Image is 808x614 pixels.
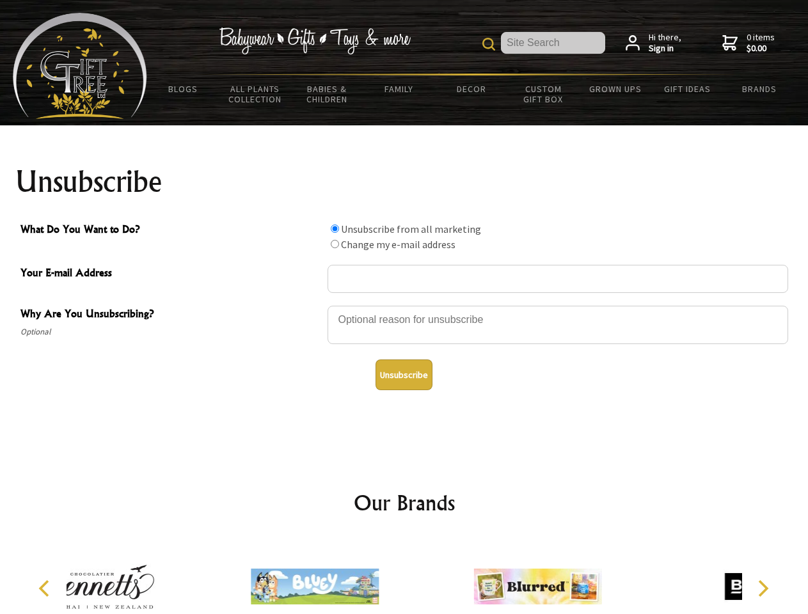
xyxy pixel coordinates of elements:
[747,43,775,54] strong: $0.00
[219,75,292,113] a: All Plants Collection
[20,265,321,283] span: Your E-mail Address
[13,13,147,119] img: Babyware - Gifts - Toys and more...
[747,31,775,54] span: 0 items
[435,75,507,102] a: Decor
[328,265,788,293] input: Your E-mail Address
[26,487,783,518] h2: Our Brands
[376,359,432,390] button: Unsubscribe
[32,574,60,602] button: Previous
[341,238,455,251] label: Change my e-mail address
[626,32,681,54] a: Hi there,Sign in
[749,574,777,602] button: Next
[482,38,495,51] img: product search
[501,32,605,54] input: Site Search
[331,224,339,233] input: What Do You Want to Do?
[147,75,219,102] a: BLOGS
[507,75,580,113] a: Custom Gift Box
[15,166,793,197] h1: Unsubscribe
[219,28,411,54] img: Babywear - Gifts - Toys & more
[651,75,724,102] a: Gift Ideas
[579,75,651,102] a: Grown Ups
[724,75,796,102] a: Brands
[328,306,788,344] textarea: Why Are You Unsubscribing?
[722,32,775,54] a: 0 items$0.00
[20,306,321,324] span: Why Are You Unsubscribing?
[291,75,363,113] a: Babies & Children
[649,43,681,54] strong: Sign in
[20,324,321,340] span: Optional
[20,221,321,240] span: What Do You Want to Do?
[649,32,681,54] span: Hi there,
[331,240,339,248] input: What Do You Want to Do?
[341,223,481,235] label: Unsubscribe from all marketing
[363,75,436,102] a: Family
